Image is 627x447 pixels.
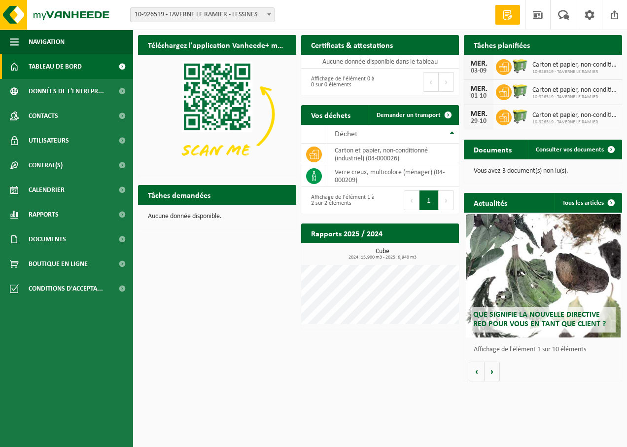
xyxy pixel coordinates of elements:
[29,54,82,79] span: Tableau de bord
[464,35,540,54] h2: Tâches planifiées
[131,8,274,22] span: 10-926519 - TAVERNE LE RAMIER - LESSINES
[532,61,617,69] span: Carton et papier, non-conditionné (industriel)
[419,190,439,210] button: 1
[439,72,454,92] button: Next
[512,83,528,100] img: WB-0660-HPE-GN-50
[306,255,459,260] span: 2024: 15,900 m3 - 2025: 6,940 m3
[473,311,606,328] span: Que signifie la nouvelle directive RED pour vous en tant que client ?
[301,35,403,54] h2: Certificats & attestations
[29,202,59,227] span: Rapports
[29,104,58,128] span: Contacts
[301,105,360,124] h2: Vos déchets
[130,7,275,22] span: 10-926519 - TAVERNE LE RAMIER - LESSINES
[29,227,66,252] span: Documents
[369,105,458,125] a: Demander un transport
[469,85,488,93] div: MER.
[528,140,621,159] a: Consulter vos documents
[327,165,459,187] td: verre creux, multicolore (ménager) (04-000209)
[469,110,488,118] div: MER.
[512,108,528,125] img: WB-0660-HPE-GN-50
[29,153,63,178] span: Contrat(s)
[469,118,488,125] div: 29-10
[532,112,617,119] span: Carton et papier, non-conditionné (industriel)
[536,147,604,153] span: Consulter vos documents
[485,362,500,381] button: Volgende
[377,112,441,118] span: Demander un transport
[29,79,104,104] span: Données de l'entrepr...
[512,58,528,74] img: WB-0660-HPE-GN-50
[301,223,392,243] h2: Rapports 2025 / 2024
[469,362,485,381] button: Vorige
[138,55,296,174] img: Download de VHEPlus App
[335,130,357,138] span: Déchet
[469,68,488,74] div: 03-09
[474,168,612,175] p: Vous avez 3 document(s) non lu(s).
[327,144,459,165] td: carton et papier, non-conditionné (industriel) (04-000026)
[29,128,69,153] span: Utilisateurs
[464,140,522,159] h2: Documents
[439,190,454,210] button: Next
[29,252,88,276] span: Boutique en ligne
[29,30,65,54] span: Navigation
[138,185,220,204] h2: Tâches demandées
[532,86,617,94] span: Carton et papier, non-conditionné (industriel)
[464,193,517,212] h2: Actualités
[532,119,617,125] span: 10-926519 - TAVERNE LE RAMIER
[306,248,459,260] h3: Cube
[148,213,286,220] p: Aucune donnée disponible.
[474,346,617,353] p: Affichage de l'élément 1 sur 10 éléments
[423,72,439,92] button: Previous
[532,94,617,100] span: 10-926519 - TAVERNE LE RAMIER
[138,35,296,54] h2: Téléchargez l'application Vanheede+ maintenant!
[29,178,65,202] span: Calendrier
[306,71,375,93] div: Affichage de l'élément 0 à 0 sur 0 éléments
[466,214,621,337] a: Que signifie la nouvelle directive RED pour vous en tant que client ?
[306,189,375,211] div: Affichage de l'élément 1 à 2 sur 2 éléments
[29,276,103,301] span: Conditions d'accepta...
[555,193,621,213] a: Tous les articles
[404,190,419,210] button: Previous
[373,243,458,262] a: Consulter les rapports
[301,55,459,69] td: Aucune donnée disponible dans le tableau
[532,69,617,75] span: 10-926519 - TAVERNE LE RAMIER
[469,93,488,100] div: 01-10
[469,60,488,68] div: MER.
